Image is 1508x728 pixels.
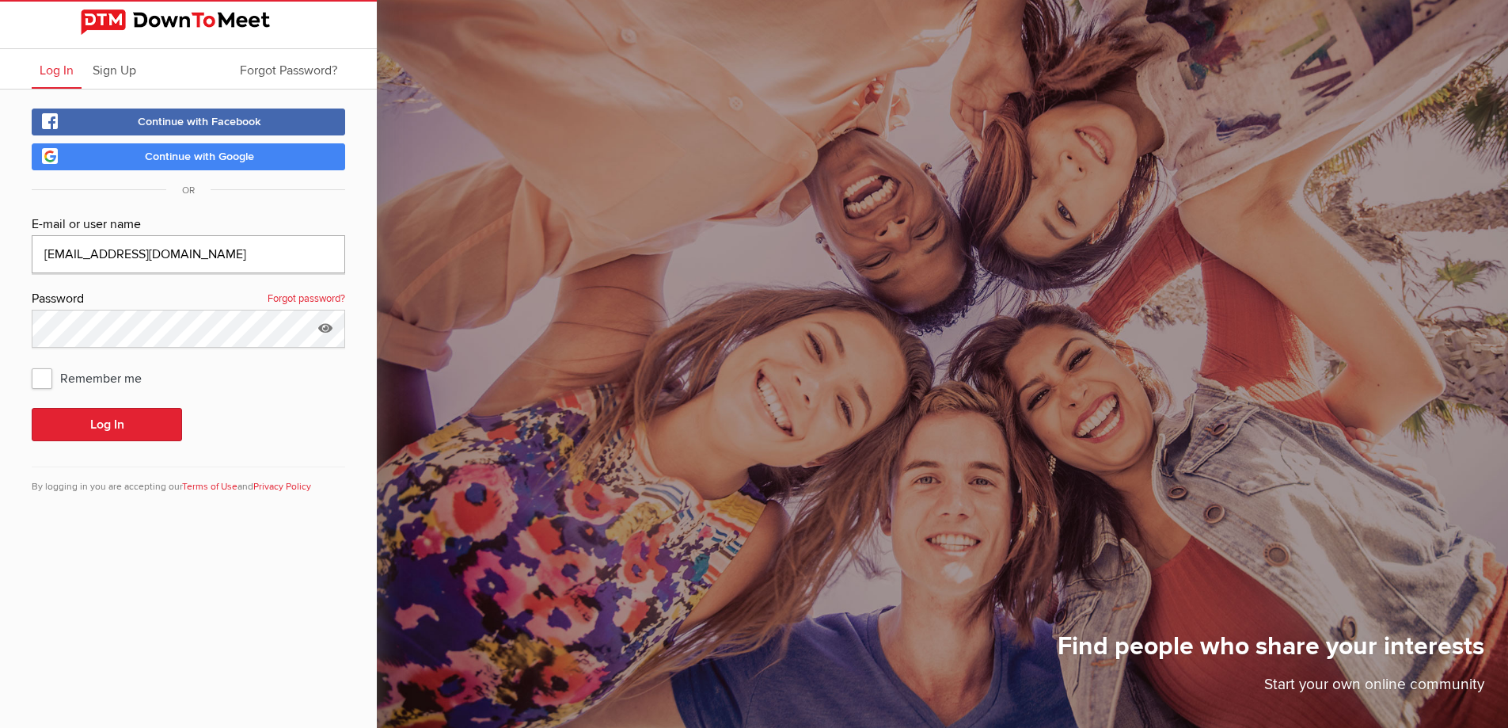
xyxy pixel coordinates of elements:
[253,481,311,493] a: Privacy Policy
[32,364,158,392] span: Remember me
[32,143,345,170] a: Continue with Google
[268,289,345,310] a: Forgot password?
[138,115,261,128] span: Continue with Facebook
[232,49,345,89] a: Forgot Password?
[32,109,345,135] a: Continue with Facebook
[32,289,345,310] div: Password
[93,63,136,78] span: Sign Up
[1058,631,1484,673] h1: Find people who share your interests
[32,467,345,494] div: By logging in you are accepting our and
[1058,673,1484,704] p: Start your own online community
[32,235,345,273] input: Email@address.com
[40,63,74,78] span: Log In
[85,49,144,89] a: Sign Up
[145,150,254,163] span: Continue with Google
[32,215,345,235] div: E-mail or user name
[166,185,211,196] span: OR
[240,63,337,78] span: Forgot Password?
[182,481,237,493] a: Terms of Use
[81,10,296,35] img: DownToMeet
[32,49,82,89] a: Log In
[32,408,182,441] button: Log In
